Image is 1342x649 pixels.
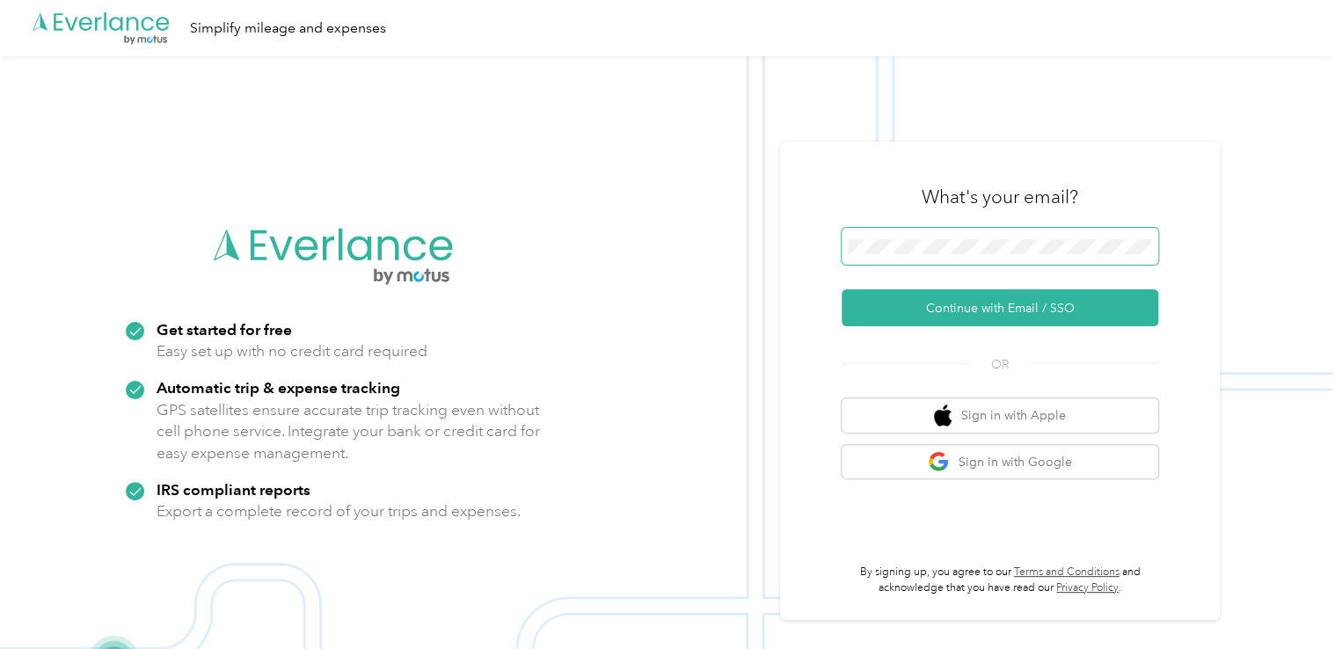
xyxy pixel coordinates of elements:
img: google logo [928,451,950,473]
p: By signing up, you agree to our and acknowledge that you have read our . [842,565,1158,595]
p: Export a complete record of your trips and expenses. [157,500,521,522]
p: Easy set up with no credit card required [157,340,427,362]
p: GPS satellites ensure accurate trip tracking even without cell phone service. Integrate your bank... [157,399,541,464]
div: Simplify mileage and expenses [190,18,386,40]
button: Continue with Email / SSO [842,289,1158,326]
strong: Automatic trip & expense tracking [157,378,400,397]
button: google logoSign in with Google [842,445,1158,479]
img: apple logo [934,405,952,427]
button: apple logoSign in with Apple [842,398,1158,433]
span: OR [969,355,1031,374]
a: Terms and Conditions [1014,565,1120,579]
a: Privacy Policy [1056,581,1119,594]
h3: What's your email? [922,185,1078,209]
strong: Get started for free [157,320,292,339]
strong: IRS compliant reports [157,480,310,499]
